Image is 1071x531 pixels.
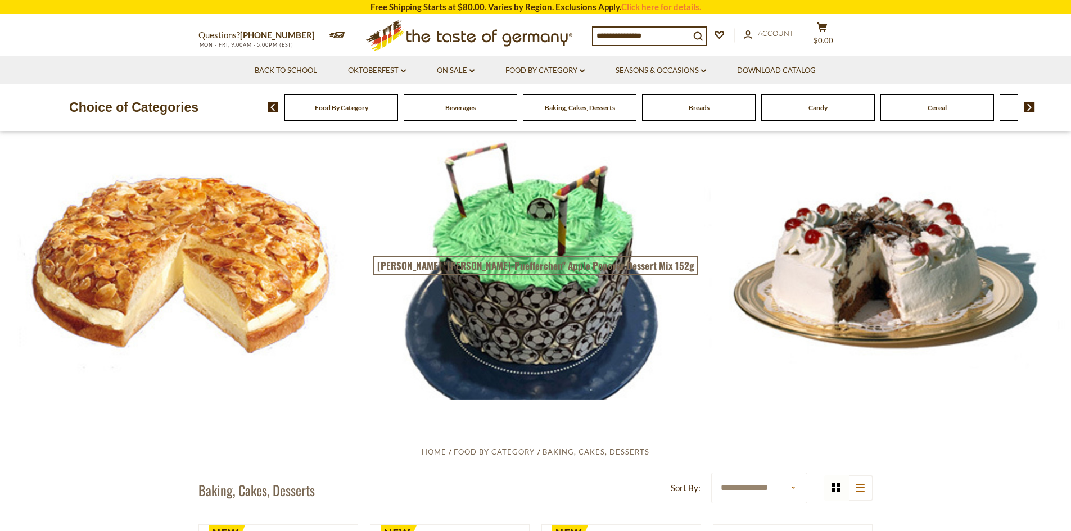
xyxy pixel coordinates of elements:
a: Oktoberfest [348,65,406,77]
img: previous arrow [268,102,278,112]
label: Sort By: [671,481,701,495]
h1: Baking, Cakes, Desserts [198,482,315,498]
a: Food By Category [454,447,535,456]
a: Back to School [255,65,317,77]
a: Seasons & Occasions [616,65,706,77]
img: next arrow [1024,102,1035,112]
a: Home [422,447,446,456]
a: Food By Category [505,65,585,77]
a: [PERSON_NAME] "[PERSON_NAME]-Puefferchen" Apple Popover Dessert Mix 152g [373,256,698,276]
a: Click here for details. [621,2,701,12]
a: Food By Category [315,103,368,112]
a: Account [744,28,794,40]
a: Baking, Cakes, Desserts [545,103,615,112]
span: $0.00 [814,36,833,45]
a: Cereal [928,103,947,112]
p: Questions? [198,28,323,43]
a: Download Catalog [737,65,816,77]
a: Breads [689,103,710,112]
a: [PHONE_NUMBER] [240,30,315,40]
span: Account [758,29,794,38]
a: Candy [808,103,828,112]
span: MON - FRI, 9:00AM - 5:00PM (EST) [198,42,294,48]
a: Beverages [445,103,476,112]
a: On Sale [437,65,475,77]
a: Baking, Cakes, Desserts [543,447,649,456]
button: $0.00 [806,22,839,50]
